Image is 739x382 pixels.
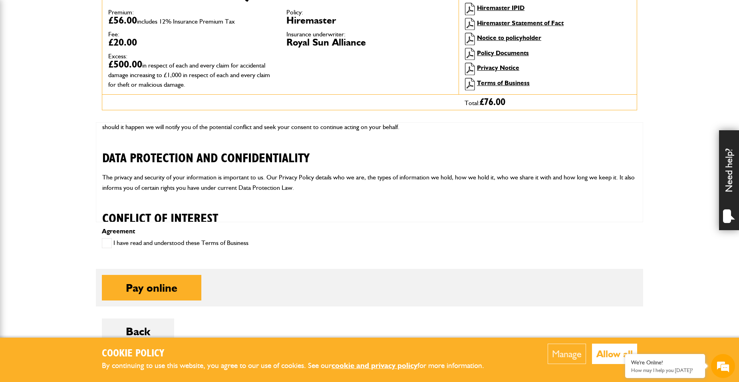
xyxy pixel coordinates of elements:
a: Hiremaster IPID [477,4,524,12]
dt: Insurance underwriter: [286,31,453,38]
dt: Excess: [108,53,274,60]
em: Start Chat [109,246,145,257]
span: in respect of each and every claim for accidental damage increasing to £1,000 in respect of each ... [108,62,270,88]
dd: Royal Sun Alliance [286,38,453,47]
dd: £500.00 [108,60,274,88]
img: d_20077148190_company_1631870298795_20077148190 [14,44,34,56]
dd: £56.00 [108,16,274,25]
span: includes 12% Insurance Premium Tax [137,18,235,25]
button: Pay online [102,275,201,300]
p: Agreement [102,228,637,235]
div: Total: [459,95,637,110]
dd: £20.00 [108,38,274,47]
input: Enter your phone number [10,121,146,139]
div: We're Online! [631,359,699,366]
span: £ [480,97,505,107]
button: Back [102,318,174,344]
p: How may I help you today? [631,367,699,373]
label: I have read and understood these Terms of Business [102,238,248,248]
button: Manage [548,344,586,364]
a: Notice to policyholder [477,34,541,42]
p: By continuing to use this website, you agree to our use of cookies. See our for more information. [102,360,497,372]
button: Allow all [592,344,637,364]
h2: Cookie Policy [102,348,497,360]
h2: DATA PROTECTION AND CONFIDENTIALITY [102,139,637,166]
h2: CONFLICT OF INTEREST [102,199,637,226]
dt: Fee: [108,31,274,38]
span: 76.00 [484,97,505,107]
a: Terms of Business [477,79,530,87]
input: Enter your last name [10,74,146,92]
a: cookie and privacy policy [332,361,417,370]
input: Enter your email address [10,97,146,115]
dt: Policy: [286,9,453,16]
a: Privacy Notice [477,64,519,72]
a: Hiremaster Statement of Fact [477,19,564,27]
dt: Premium: [108,9,274,16]
textarea: Type your message and hit 'Enter' [10,145,146,239]
p: The privacy and security of your information is important to us. Our Privacy Policy details who w... [102,172,637,193]
div: Chat with us now [42,45,134,55]
dd: Hiremaster [286,16,453,25]
a: Policy Documents [477,49,529,57]
div: Minimize live chat window [131,4,150,23]
div: Need help? [719,130,739,230]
